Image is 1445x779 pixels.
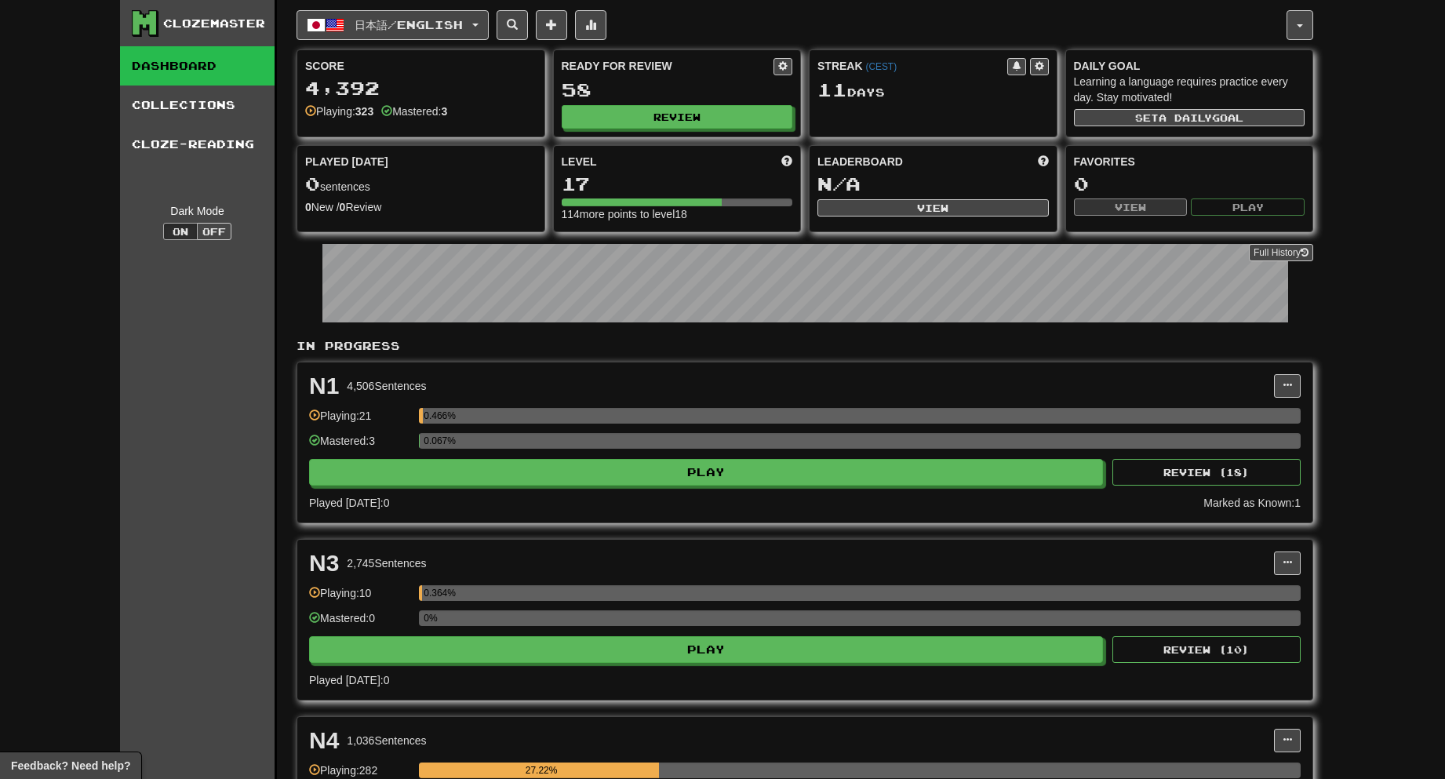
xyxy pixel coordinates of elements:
[309,497,389,509] span: Played [DATE]: 0
[309,610,411,636] div: Mastered: 0
[817,58,1007,74] div: Streak
[1159,112,1212,123] span: a daily
[305,173,320,195] span: 0
[817,173,861,195] span: N/A
[562,80,793,100] div: 58
[817,78,847,100] span: 11
[562,206,793,222] div: 114 more points to level 18
[441,105,447,118] strong: 3
[120,125,275,164] a: Cloze-Reading
[305,104,373,119] div: Playing:
[305,58,537,74] div: Score
[309,433,411,459] div: Mastered: 3
[309,729,339,752] div: N4
[1112,459,1301,486] button: Review (18)
[355,18,463,31] span: 日本語 / English
[817,199,1049,217] button: View
[817,80,1049,100] div: Day s
[340,201,346,213] strong: 0
[562,174,793,194] div: 17
[1074,74,1305,105] div: Learning a language requires practice every day. Stay motivated!
[562,105,793,129] button: Review
[305,154,388,169] span: Played [DATE]
[562,58,774,74] div: Ready for Review
[1074,154,1305,169] div: Favorites
[347,378,426,394] div: 4,506 Sentences
[347,733,426,748] div: 1,036 Sentences
[297,10,489,40] button: 日本語/English
[297,338,1313,354] p: In Progress
[120,46,275,86] a: Dashboard
[1074,58,1305,74] div: Daily Goal
[381,104,447,119] div: Mastered:
[575,10,606,40] button: More stats
[1249,244,1313,261] a: Full History
[163,16,265,31] div: Clozemaster
[536,10,567,40] button: Add sentence to collection
[781,154,792,169] span: Score more points to level up
[1074,174,1305,194] div: 0
[1038,154,1049,169] span: This week in points, UTC
[347,555,426,571] div: 2,745 Sentences
[305,201,311,213] strong: 0
[355,105,373,118] strong: 323
[424,763,659,778] div: 27.22%
[305,199,537,215] div: New / Review
[309,585,411,611] div: Playing: 10
[11,758,130,774] span: Open feedback widget
[309,408,411,434] div: Playing: 21
[1074,109,1305,126] button: Seta dailygoal
[305,78,537,98] div: 4,392
[1203,495,1301,511] div: Marked as Known: 1
[163,223,198,240] button: On
[309,636,1103,663] button: Play
[817,154,903,169] span: Leaderboard
[309,551,339,575] div: N3
[305,174,537,195] div: sentences
[309,374,339,398] div: N1
[1191,198,1305,216] button: Play
[1112,636,1301,663] button: Review (10)
[309,459,1103,486] button: Play
[120,86,275,125] a: Collections
[865,61,897,72] a: (CEST)
[497,10,528,40] button: Search sentences
[562,154,597,169] span: Level
[309,674,389,686] span: Played [DATE]: 0
[132,203,263,219] div: Dark Mode
[1074,198,1188,216] button: View
[197,223,231,240] button: Off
